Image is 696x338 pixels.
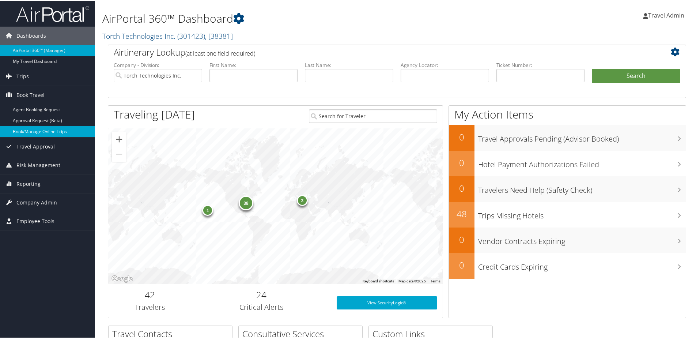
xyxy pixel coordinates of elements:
label: Ticket Number: [496,61,585,68]
h2: 0 [449,156,474,168]
span: Travel Admin [648,11,684,19]
span: Reporting [16,174,41,192]
h3: Hotel Payment Authorizations Failed [478,155,686,169]
div: 38 [239,195,253,210]
span: Risk Management [16,155,60,174]
a: Travel Admin [643,4,692,26]
span: ( 301423 ) [177,30,205,40]
h2: 0 [449,258,474,271]
h3: Travelers [114,301,186,312]
img: airportal-logo.png [16,5,89,22]
h3: Credit Cards Expiring [478,258,686,271]
button: Keyboard shortcuts [363,278,394,283]
span: Company Admin [16,193,57,211]
span: Map data ©2025 [398,278,426,282]
button: Zoom out [112,146,126,161]
span: (at least one field required) [185,49,255,57]
a: 0Travelers Need Help (Safety Check) [449,176,686,201]
h3: Travelers Need Help (Safety Check) [478,181,686,195]
label: Agency Locator: [401,61,489,68]
h2: 42 [114,288,186,300]
input: Search for Traveler [309,109,437,122]
h3: Vendor Contracts Expiring [478,232,686,246]
button: Zoom in [112,131,126,146]
a: View SecurityLogic® [337,296,437,309]
span: Book Travel [16,85,45,104]
h1: Traveling [DATE] [114,106,195,121]
h2: 0 [449,181,474,194]
a: 48Trips Missing Hotels [449,201,686,227]
label: Last Name: [305,61,393,68]
button: Search [592,68,680,83]
h2: 0 [449,233,474,245]
span: Travel Approval [16,137,55,155]
a: 0Hotel Payment Authorizations Failed [449,150,686,176]
div: 1 [203,204,213,215]
label: Company - Division: [114,61,202,68]
a: 0Travel Approvals Pending (Advisor Booked) [449,124,686,150]
h3: Critical Alerts [197,301,326,312]
a: 0Credit Cards Expiring [449,252,686,278]
label: First Name: [209,61,298,68]
h3: Trips Missing Hotels [478,206,686,220]
h1: My Action Items [449,106,686,121]
h2: 24 [197,288,326,300]
div: 3 [297,194,308,205]
span: Employee Tools [16,211,54,230]
h2: 48 [449,207,474,219]
a: Open this area in Google Maps (opens a new window) [110,274,134,283]
h2: 0 [449,130,474,143]
span: Trips [16,67,29,85]
h1: AirPortal 360™ Dashboard [102,10,495,26]
h3: Travel Approvals Pending (Advisor Booked) [478,129,686,143]
h2: Airtinerary Lookup [114,45,632,58]
span: , [ 38381 ] [205,30,233,40]
img: Google [110,274,134,283]
span: Dashboards [16,26,46,44]
a: 0Vendor Contracts Expiring [449,227,686,252]
a: Torch Technologies Inc. [102,30,233,40]
a: Terms (opens in new tab) [430,278,440,282]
